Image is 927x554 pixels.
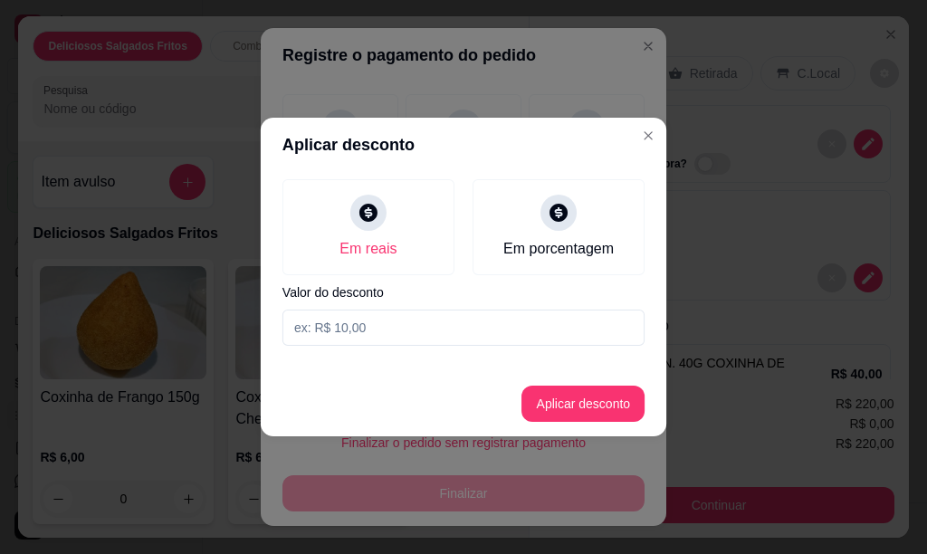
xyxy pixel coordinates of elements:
label: Valor do desconto [282,286,645,299]
div: Em reais [339,238,397,260]
button: Close [634,121,663,150]
header: Aplicar desconto [261,118,666,172]
input: Valor do desconto [282,310,645,346]
button: Aplicar desconto [522,386,645,422]
div: Em porcentagem [503,238,614,260]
